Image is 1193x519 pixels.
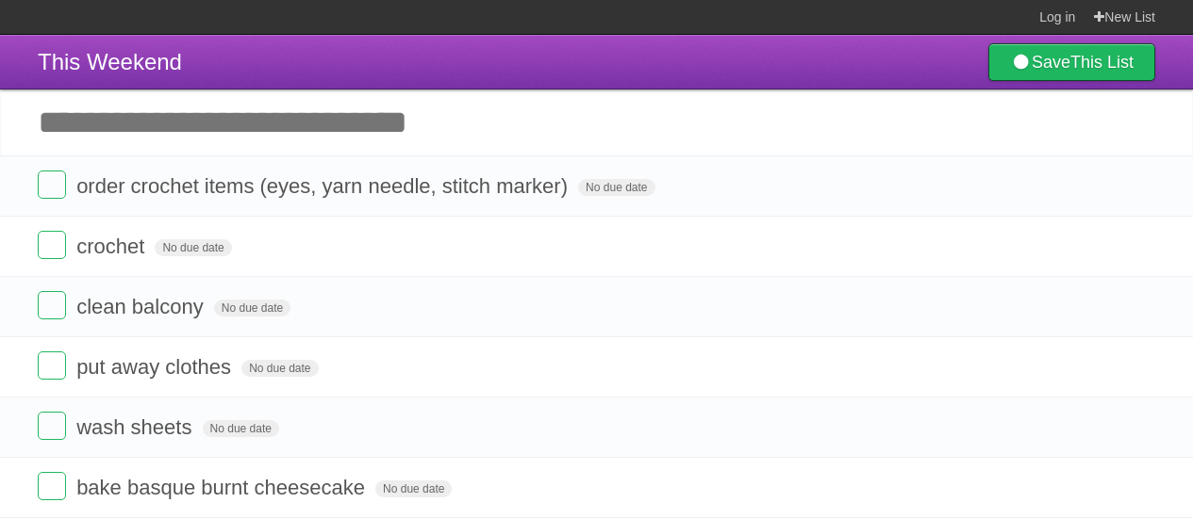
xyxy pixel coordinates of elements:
[38,351,66,380] label: Done
[375,480,452,497] span: No due date
[214,300,290,316] span: No due date
[38,291,66,319] label: Done
[76,295,208,318] span: clean balcony
[38,170,66,199] label: Done
[76,476,370,499] span: bake basque burnt cheesecake
[241,360,318,377] span: No due date
[76,174,572,198] span: order crochet items (eyes, yarn needle, stitch marker)
[38,412,66,440] label: Done
[155,239,231,256] span: No due date
[203,420,279,437] span: No due date
[76,415,196,439] span: wash sheets
[38,472,66,500] label: Done
[988,43,1155,81] a: SaveThis List
[38,49,182,74] span: This Weekend
[38,231,66,259] label: Done
[76,235,149,258] span: crochet
[578,179,654,196] span: No due date
[1070,53,1134,72] b: This List
[76,355,236,379] span: put away clothes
